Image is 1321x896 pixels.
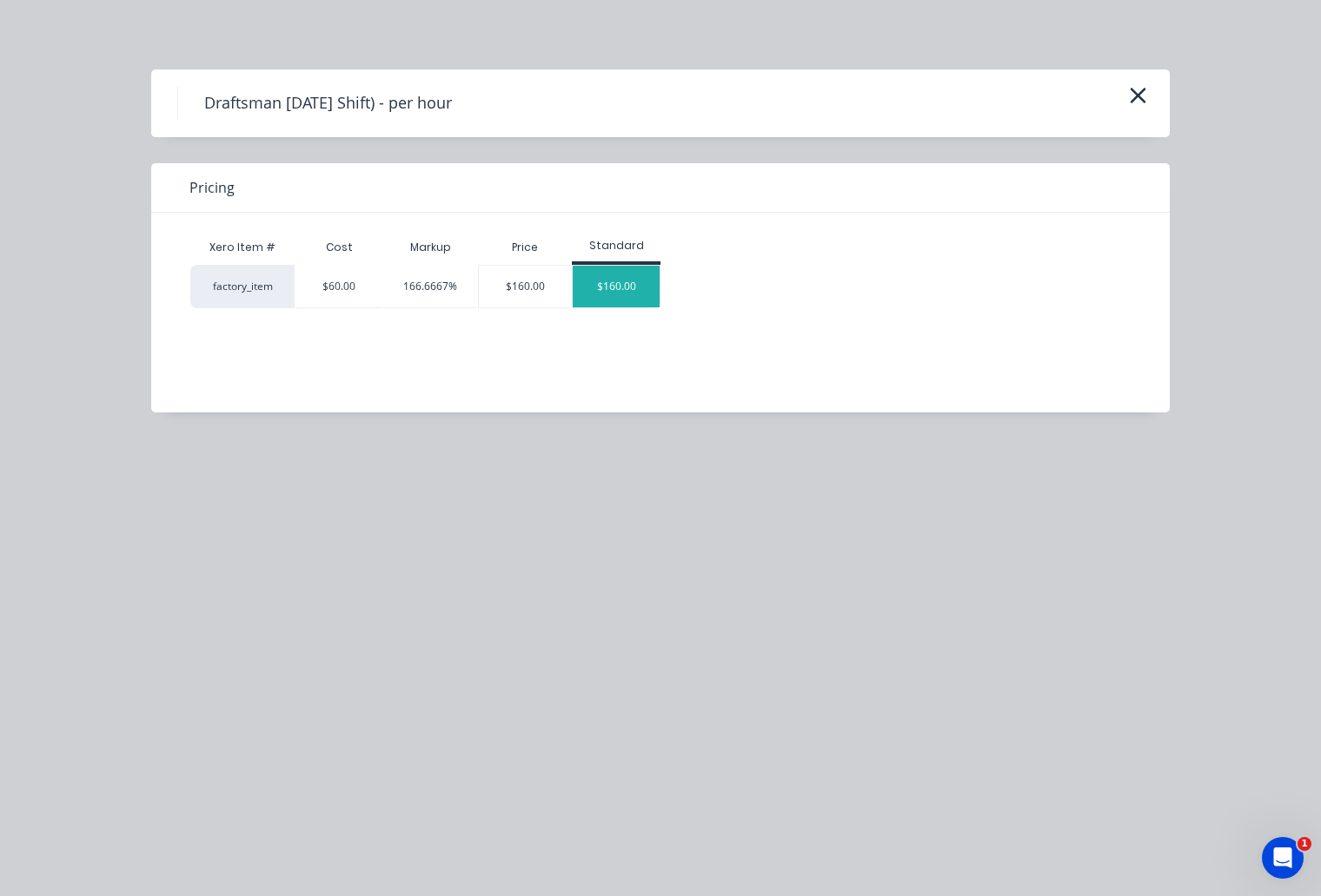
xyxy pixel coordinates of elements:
[572,238,660,254] div: Standard
[479,266,573,307] div: $160.00
[177,87,478,120] h4: Draftsman [DATE] Shift) - per hour
[1298,837,1311,851] span: 1
[190,265,295,308] div: factory_item
[383,230,478,265] div: Markup
[189,177,235,198] span: Pricing
[322,279,355,294] div: $60.00
[1262,837,1304,879] iframe: Intercom live chat
[295,230,383,265] div: Cost
[190,230,295,265] div: Xero Item #
[573,266,660,307] div: $160.00
[478,230,573,265] div: Price
[403,279,457,294] div: 166.6667%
